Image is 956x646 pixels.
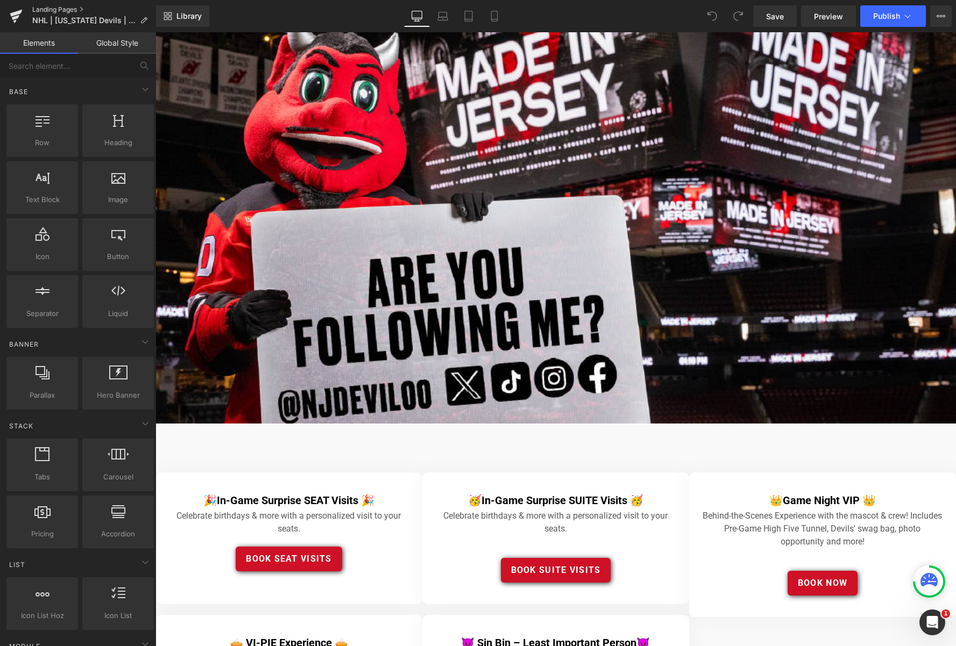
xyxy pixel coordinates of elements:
h4: 🎉 [13,461,253,475]
span: Save [766,11,784,22]
p: Behind-the-Scenes Experience with the mascot & crew! Includes Pre-Game High Five Tunnel, Devils' ... [547,477,787,516]
span: Liquid [86,308,151,319]
a: BOOK SEAT VISITS [80,514,186,539]
h4: 🥳 [280,461,520,475]
span: Row [10,137,75,148]
button: Publish [860,5,926,27]
a: Desktop [404,5,430,27]
button: Redo [727,5,749,27]
span: In-Game Surprise SEAT Visits 🎉 [61,462,219,475]
span: In-Game Surprise SUITE Visits 🥳 [326,462,488,475]
span: 1 [941,609,950,618]
a: Global Style [78,32,156,54]
span: NHL | [US_STATE] Devils | NJ Devil [32,16,136,25]
h4: 🥧 VI-PIE Experience 🥧 [13,604,253,618]
a: New Library [156,5,209,27]
span: BOOK SUITE VISITS [356,533,445,543]
span: Tabs [10,471,75,483]
span: Icon [10,251,75,262]
span: Icon List [86,610,151,621]
span: Icon List Hoz [10,610,75,621]
h4: 👑 [547,461,787,475]
span: Preview [814,11,843,22]
span: Pricing [10,528,75,540]
span: Carousel [86,471,151,483]
span: Stack [8,421,34,431]
a: Mobile [481,5,507,27]
button: More [930,5,952,27]
h4: 😈 Sin Bin – Least Important Person😈 [280,604,520,618]
span: Celebrate birthdays & more with a personalized visit to your seats. [21,478,245,501]
span: Book NOW [642,545,692,556]
span: Heading [86,137,151,148]
span: Image [86,194,151,205]
a: Landing Pages [32,5,156,14]
span: Library [176,11,202,21]
span: Hero Banner [86,390,151,401]
button: Undo [702,5,723,27]
iframe: Intercom live chat [919,609,945,635]
span: Parallax [10,390,75,401]
a: Book NOW [632,539,702,563]
a: Laptop [430,5,456,27]
a: Preview [801,5,856,27]
span: BOOK SEAT VISITS [90,521,176,532]
span: Button [86,251,151,262]
span: Base [8,87,29,97]
span: Separator [10,308,75,319]
span: Banner [8,339,40,349]
a: Tablet [456,5,481,27]
span: List [8,559,26,570]
span: Game Night VIP 👑 [627,462,720,475]
span: Accordion [86,528,151,540]
span: Celebrate birthdays & more with a personalized visit to your seats. [288,478,512,501]
span: Text Block [10,194,75,205]
a: BOOK SUITE VISITS [345,526,456,550]
span: Publish [873,12,900,20]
